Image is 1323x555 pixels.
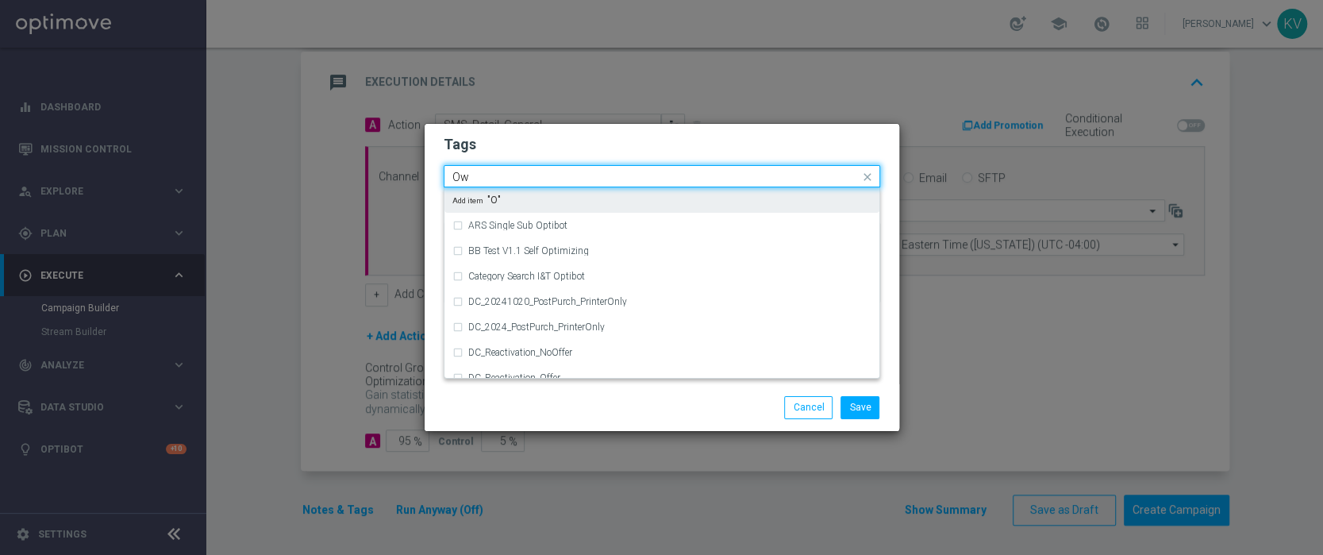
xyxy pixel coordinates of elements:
[784,396,833,418] button: Cancel
[452,195,501,205] span: "O"
[452,264,871,289] div: Category Search I&T Optibot
[468,246,589,256] label: BB Test V1.1 Self Optimizing
[468,348,572,357] label: DC_Reactivation_NoOffer
[468,297,627,306] label: DC_20241020_PostPurch_PrinterOnly
[444,165,880,187] ng-select: Live
[452,289,871,314] div: DC_20241020_PostPurch_PrinterOnly
[840,396,879,418] button: Save
[452,340,871,365] div: DC_Reactivation_NoOffer
[444,187,880,379] ng-dropdown-panel: Options list
[444,135,880,154] h2: Tags
[468,221,567,230] label: ARS Single Sub Optibot
[452,365,871,391] div: DC_Reactivation_Offer
[452,314,871,340] div: DC_2024_PostPurch_PrinterOnly
[452,213,871,238] div: ARS Single Sub Optibot
[468,272,585,281] label: Category Search I&T Optibot
[452,238,871,264] div: BB Test V1.1 Self Optimizing
[468,373,560,383] label: DC_Reactivation_Offer
[468,322,605,332] label: DC_2024_PostPurch_PrinterOnly
[452,196,487,205] span: Add item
